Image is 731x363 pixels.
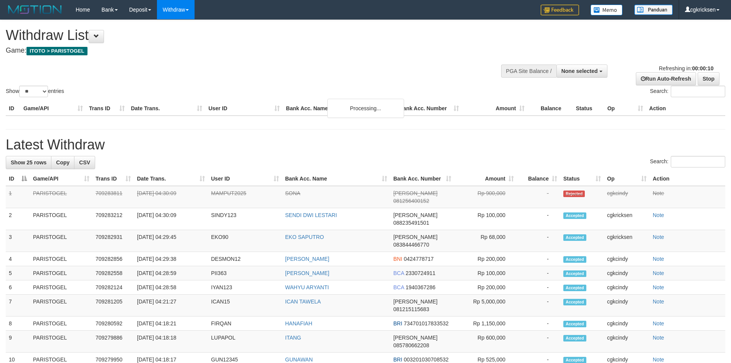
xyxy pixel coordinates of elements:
td: 2 [6,208,30,230]
td: 8 [6,317,30,331]
input: Search: [671,86,725,97]
th: Status [573,101,604,116]
img: Button%20Memo.svg [591,5,623,15]
td: SINDY123 [208,208,282,230]
td: 709283212 [92,208,134,230]
td: 709279886 [92,331,134,353]
a: Note [653,270,664,276]
td: Rp 5,000,000 [454,295,517,317]
input: Search: [671,156,725,167]
th: Amount [462,101,528,116]
td: PII363 [208,266,282,280]
span: Copy 081256400152 to clipboard [393,198,429,204]
a: Note [653,356,664,363]
span: Accepted [563,234,586,241]
span: CSV [79,159,90,166]
span: Copy 2330724911 to clipboard [406,270,436,276]
th: Amount: activate to sort column ascending [454,172,517,186]
td: cgkcindy [604,295,650,317]
td: Rp 100,000 [454,266,517,280]
th: User ID: activate to sort column ascending [208,172,282,186]
span: Accepted [563,335,586,341]
span: Copy [56,159,69,166]
span: Copy 003201030708532 to clipboard [404,356,449,363]
a: Note [653,212,664,218]
a: ITANG [285,335,301,341]
th: ID [6,101,20,116]
td: Rp 900,000 [454,186,517,208]
td: FIRQAN [208,317,282,331]
td: 3 [6,230,30,252]
a: [PERSON_NAME] [285,270,329,276]
th: Trans ID [86,101,128,116]
td: PARISTOGEL [30,230,92,252]
img: MOTION_logo.png [6,4,64,15]
td: 4 [6,252,30,266]
td: 709282856 [92,252,134,266]
td: - [517,208,560,230]
td: [DATE] 04:29:38 [134,252,208,266]
th: Trans ID: activate to sort column ascending [92,172,134,186]
span: Accepted [563,299,586,305]
span: BNI [393,256,402,262]
td: [DATE] 04:18:21 [134,317,208,331]
th: Status: activate to sort column ascending [560,172,604,186]
td: Rp 600,000 [454,331,517,353]
th: Bank Acc. Name [283,101,396,116]
strong: 00:00:10 [692,65,713,71]
span: [PERSON_NAME] [393,335,437,341]
span: Copy 734701017833532 to clipboard [404,320,449,327]
img: panduan.png [634,5,673,15]
span: Accepted [563,270,586,277]
th: Balance: activate to sort column ascending [517,172,560,186]
td: - [517,252,560,266]
td: MAMPUT2025 [208,186,282,208]
td: Rp 1,150,000 [454,317,517,331]
a: Note [653,190,664,196]
a: CSV [74,156,95,169]
td: DESMON12 [208,252,282,266]
td: cgkricksen [604,230,650,252]
td: [DATE] 04:30:09 [134,186,208,208]
td: PARISTOGEL [30,280,92,295]
td: 709280592 [92,317,134,331]
td: [DATE] 04:30:09 [134,208,208,230]
td: EKO90 [208,230,282,252]
a: [PERSON_NAME] [285,256,329,262]
td: cgkcindy [604,266,650,280]
td: LUPAPOL [208,331,282,353]
td: ICAN15 [208,295,282,317]
th: ID: activate to sort column descending [6,172,30,186]
td: 9 [6,331,30,353]
td: [DATE] 04:18:18 [134,331,208,353]
span: [PERSON_NAME] [393,234,437,240]
span: BRI [393,356,402,363]
img: Feedback.jpg [541,5,579,15]
a: Copy [51,156,74,169]
span: Show 25 rows [11,159,46,166]
td: - [517,230,560,252]
span: Copy 085780662208 to clipboard [393,342,429,348]
a: Note [653,234,664,240]
td: cgkcindy [604,186,650,208]
a: Note [653,256,664,262]
td: cgkricksen [604,208,650,230]
th: Bank Acc. Name: activate to sort column ascending [282,172,390,186]
td: 6 [6,280,30,295]
span: BCA [393,270,404,276]
td: PARISTOGEL [30,186,92,208]
td: 709283811 [92,186,134,208]
button: None selected [556,65,607,78]
span: Copy 1940367286 to clipboard [406,284,436,290]
td: - [517,186,560,208]
td: 1 [6,186,30,208]
td: Rp 200,000 [454,280,517,295]
a: GUNAWAN [285,356,313,363]
span: Accepted [563,212,586,219]
td: Rp 200,000 [454,252,517,266]
td: PARISTOGEL [30,266,92,280]
th: Action [646,101,725,116]
th: Op [604,101,646,116]
td: PARISTOGEL [30,208,92,230]
span: Copy 083844466770 to clipboard [393,242,429,248]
